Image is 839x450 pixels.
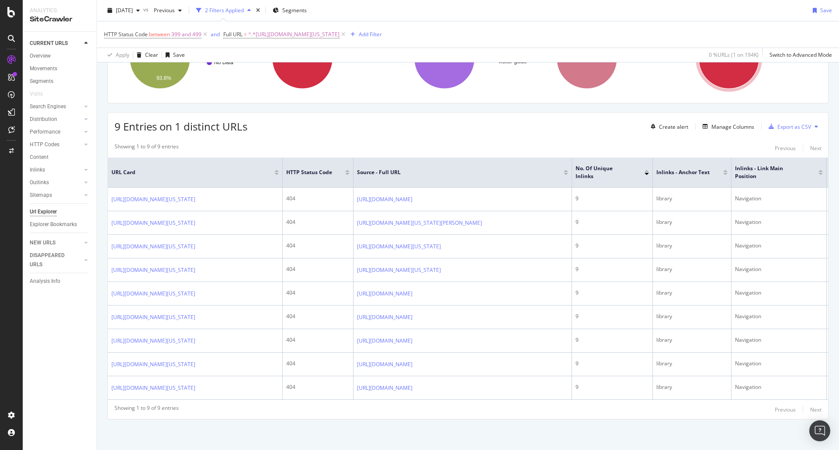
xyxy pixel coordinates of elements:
[116,51,129,58] div: Apply
[30,89,43,99] div: Visits
[735,383,823,391] div: Navigation
[810,144,822,152] div: Next
[357,195,413,204] a: [URL][DOMAIN_NAME]
[541,21,680,96] div: A chart.
[775,404,796,415] button: Previous
[214,59,233,65] text: No Data
[111,337,195,345] a: [URL][DOMAIN_NAME][US_STATE]
[809,3,832,17] button: Save
[30,165,82,175] a: Inlinks
[286,218,350,226] div: 404
[104,48,129,62] button: Apply
[114,143,179,153] div: Showing 1 to 9 of 9 entries
[30,178,49,187] div: Outlinks
[576,336,649,344] div: 9
[30,207,90,216] a: Url Explorer
[810,404,822,415] button: Next
[30,52,51,61] div: Overview
[30,207,57,216] div: Url Explorer
[114,21,253,96] div: A chart.
[150,7,175,14] span: Previous
[765,120,811,134] button: Export as CSV
[114,119,247,134] span: 9 Entries on 1 distinct URLs
[30,64,90,73] a: Movements
[205,7,244,14] div: 2 Filters Applied
[30,220,90,229] a: Explorer Bookmarks
[30,140,82,149] a: HTTP Codes
[30,115,57,124] div: Distribution
[359,31,382,38] div: Add Filter
[193,3,254,17] button: 2 Filters Applied
[30,89,52,99] a: Visits
[30,178,82,187] a: Outlinks
[30,165,45,175] div: Inlinks
[656,265,728,273] div: library
[809,420,830,441] div: Open Intercom Messenger
[286,265,350,273] div: 404
[30,251,82,269] a: DISAPPEARED URLS
[286,242,350,250] div: 404
[820,7,832,14] div: Save
[735,360,823,368] div: Navigation
[286,313,350,320] div: 404
[770,51,832,58] div: Switch to Advanced Mode
[357,360,413,369] a: [URL][DOMAIN_NAME]
[211,31,220,38] div: and
[111,313,195,322] a: [URL][DOMAIN_NAME][US_STATE]
[286,336,350,344] div: 404
[223,31,243,38] span: Full URL
[30,220,77,229] div: Explorer Bookmarks
[111,360,195,369] a: [URL][DOMAIN_NAME][US_STATE]
[244,31,247,38] span: =
[269,3,310,17] button: Segments
[357,266,441,275] a: [URL][DOMAIN_NAME][US_STATE]
[286,289,350,297] div: 404
[735,265,823,273] div: Navigation
[656,195,728,203] div: library
[656,383,728,391] div: library
[699,121,754,132] button: Manage Columns
[810,406,822,413] div: Next
[357,337,413,345] a: [URL][DOMAIN_NAME]
[30,153,49,162] div: Content
[30,277,90,286] a: Analysis Info
[775,406,796,413] div: Previous
[30,39,82,48] a: CURRENT URLS
[30,127,82,137] a: Performance
[766,48,832,62] button: Switch to Advanced Mode
[111,195,195,204] a: [URL][DOMAIN_NAME][US_STATE]
[30,238,82,247] a: NEW URLS
[111,289,195,298] a: [URL][DOMAIN_NAME][US_STATE]
[30,127,60,137] div: Performance
[286,383,350,391] div: 404
[659,123,688,131] div: Create alert
[30,102,82,111] a: Search Engines
[156,75,171,81] text: 93.8%
[735,336,823,344] div: Navigation
[30,77,90,86] a: Segments
[111,266,195,275] a: [URL][DOMAIN_NAME][US_STATE]
[576,265,649,273] div: 9
[30,52,90,61] a: Overview
[30,153,90,162] a: Content
[347,29,382,40] button: Add Filter
[133,48,158,62] button: Clear
[709,51,759,58] div: 0 % URLs ( 1 on 194K )
[211,30,220,38] button: and
[30,238,55,247] div: NEW URLS
[282,7,307,14] span: Segments
[576,195,649,203] div: 9
[735,242,823,250] div: Navigation
[30,115,82,124] a: Distribution
[357,219,482,227] a: [URL][DOMAIN_NAME][US_STATE][PERSON_NAME]
[257,21,395,96] div: A chart.
[111,242,195,251] a: [URL][DOMAIN_NAME][US_STATE]
[114,404,179,415] div: Showing 1 to 9 of 9 entries
[357,384,413,392] a: [URL][DOMAIN_NAME]
[248,28,340,41] span: ^.*[URL][DOMAIN_NAME][US_STATE]
[656,360,728,368] div: library
[777,123,811,131] div: Export as CSV
[30,251,74,269] div: DISAPPEARED URLS
[30,39,68,48] div: CURRENT URLS
[775,143,796,153] button: Previous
